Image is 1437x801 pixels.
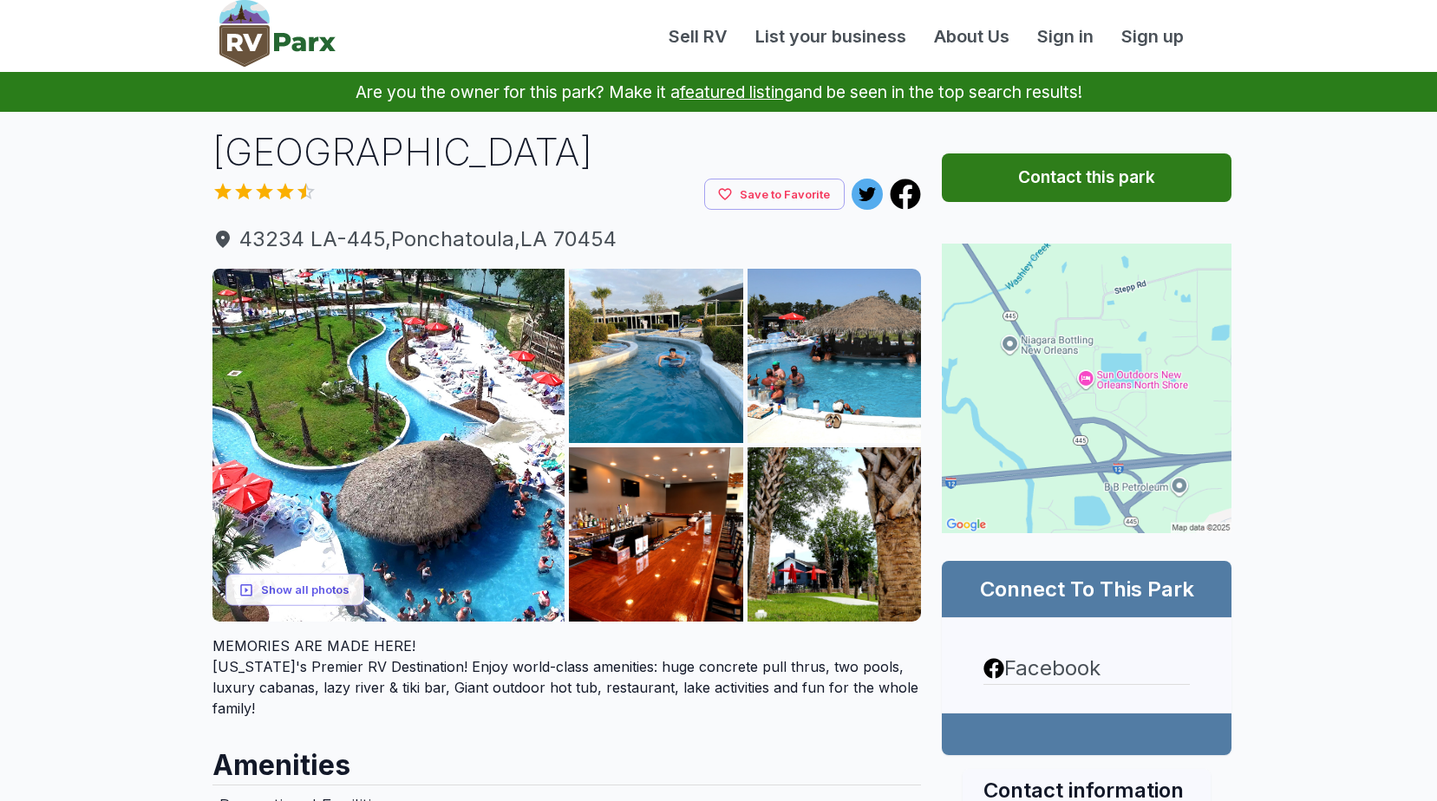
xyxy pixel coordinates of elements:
img: Map for Reunion Lake RV Resort [942,244,1231,533]
button: Contact this park [942,153,1231,202]
a: List your business [741,23,920,49]
div: [US_STATE]'s Premier RV Destination! Enjoy world-class amenities: huge concrete pull thrus, two p... [212,635,922,719]
button: Save to Favorite [704,179,845,211]
a: About Us [920,23,1023,49]
img: AAcXr8ri62-MkbgFMa4GVqCYj8IopBg31RhmLLK467snq9BgPNfwjkgIWYO-xAyjjMLFLQEnSNXEsigmZ8k-1pL-24QgxJv2O... [569,447,743,622]
img: AAcXr8qv9jgj6yR7UbxjTwGxmekVbp4iWTEQskW7ybKl_TxmeFcQal6TM44auVjci0rUl7YkYGq7VhpluPkFqON-sLAgrHoLF... [212,269,565,622]
a: Sign in [1023,23,1107,49]
h1: [GEOGRAPHIC_DATA] [212,126,922,179]
span: 43234 LA-445 , Ponchatoula , LA 70454 [212,224,922,255]
h2: Connect To This Park [963,575,1211,603]
a: Sign up [1107,23,1198,49]
a: Facebook [983,653,1190,684]
span: MEMORIES ARE MADE HERE! [212,637,415,654]
img: AAcXr8riJIIGOLno07iMJsb5JFTrl4ZJTwkz1tlYOqkqBZtv1Sv44FOtezSe_MrotrYNQLY4WClO0Ng0n9owKizImeNKXAnXo... [748,447,922,622]
p: Are you the owner for this park? Make it a and be seen in the top search results! [21,72,1416,112]
h2: Amenities [212,733,922,785]
button: Show all photos [225,574,364,606]
img: AAcXr8qAtPnyg1UdwBgfCstaHqEbKDqcXkgxmaCY8hMOisgUlcdGbydNFx7dGMquYV-KYpDSd7VsVwljWq12UPeji_rsNCQio... [569,269,743,443]
img: AAcXr8r74EFB_gotB1HQKOhHs1gUpMzSOdLYySHMrbCz55h_iGyEwbVW6rzIOLSJu-w7OINnnOYruzWhtGvbOmDyrOv_x0RoA... [748,269,922,443]
a: Sell RV [655,23,741,49]
a: featured listing [680,81,794,102]
a: 43234 LA-445,Ponchatoula,LA 70454 [212,224,922,255]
